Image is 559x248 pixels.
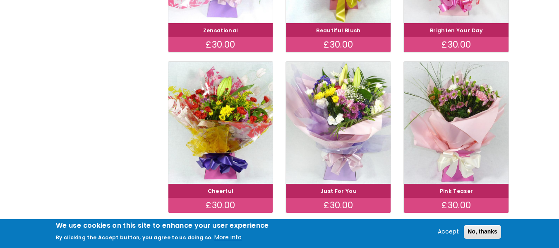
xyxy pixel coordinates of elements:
a: Cheerful [208,188,234,195]
a: Brighten Your Day [430,27,483,34]
img: Pink Teaser [404,62,509,184]
div: £30.00 [286,37,391,52]
div: £30.00 [286,198,391,213]
button: More info [214,233,242,243]
div: £30.00 [404,198,509,213]
button: No, thanks [464,225,501,239]
a: Just For You [320,188,357,195]
div: £30.00 [404,37,509,52]
a: Zensational [203,27,238,34]
a: Beautiful Blush [316,27,360,34]
img: Cheerful [168,62,273,184]
div: £30.00 [168,198,273,213]
button: Accept [434,227,462,237]
div: £30.00 [168,37,273,52]
a: Pink Teaser [440,188,473,195]
img: Just For You [286,62,391,184]
p: By clicking the Accept button, you agree to us doing so. [56,234,213,241]
h2: We use cookies on this site to enhance your user experience [56,221,269,230]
